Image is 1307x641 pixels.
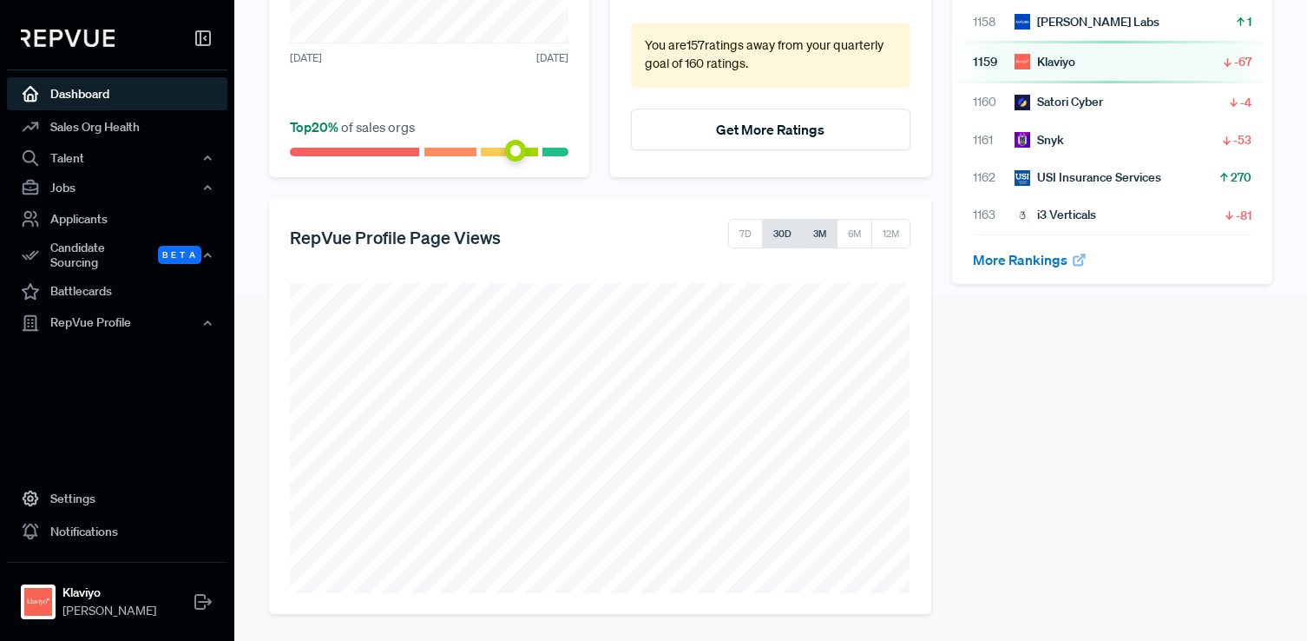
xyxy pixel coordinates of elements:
span: 1162 [973,169,1015,187]
img: Klaviyo [1015,54,1030,69]
img: Satori Cyber [1015,95,1030,110]
div: i3 Verticals [1015,206,1096,224]
img: Juul Labs [1015,14,1030,30]
button: Talent [7,143,227,173]
img: i3 Verticals [1015,208,1030,223]
a: More Rankings [973,251,1087,268]
a: Notifications [7,515,227,548]
a: Sales Org Health [7,110,227,143]
div: Satori Cyber [1015,93,1103,111]
div: Klaviyo [1015,53,1075,71]
div: USI Insurance Services [1015,169,1161,187]
a: Applicants [7,202,227,235]
button: 3M [802,219,837,248]
button: 12M [871,219,910,248]
button: RepVue Profile [7,308,227,338]
img: Klaviyo [24,588,52,616]
span: 1159 [973,53,1015,71]
img: USI Insurance Services [1015,170,1030,186]
h5: RepVue Profile Page Views [290,227,501,248]
img: RepVue [21,30,115,47]
span: 1 [1247,13,1251,30]
button: Get More Ratings [631,109,910,150]
span: -4 [1240,94,1251,111]
button: Candidate Sourcing Beta [7,235,227,275]
span: -67 [1234,53,1251,70]
img: Snyk [1015,132,1030,148]
span: Beta [158,246,201,264]
span: 1158 [973,13,1015,31]
p: You are 157 ratings away from your quarterly goal of 160 ratings . [645,36,896,74]
a: Settings [7,482,227,515]
div: Snyk [1015,131,1064,149]
span: [PERSON_NAME] [62,602,156,620]
span: -53 [1233,131,1251,149]
a: Dashboard [7,77,227,110]
button: 30D [762,219,803,248]
span: 1163 [973,206,1015,224]
span: of sales orgs [290,118,415,135]
span: Top 20 % [290,118,341,135]
span: 1161 [973,131,1015,149]
button: 7D [728,219,763,248]
strong: Klaviyo [62,584,156,602]
span: 270 [1231,169,1251,186]
button: 6M [837,219,872,248]
div: [PERSON_NAME] Labs [1015,13,1159,31]
span: -81 [1236,207,1251,224]
span: [DATE] [290,50,322,66]
a: Battlecards [7,275,227,308]
span: 1160 [973,93,1015,111]
a: KlaviyoKlaviyo[PERSON_NAME] [7,562,227,627]
button: Jobs [7,173,227,202]
div: Candidate Sourcing [7,235,227,275]
span: [DATE] [536,50,568,66]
